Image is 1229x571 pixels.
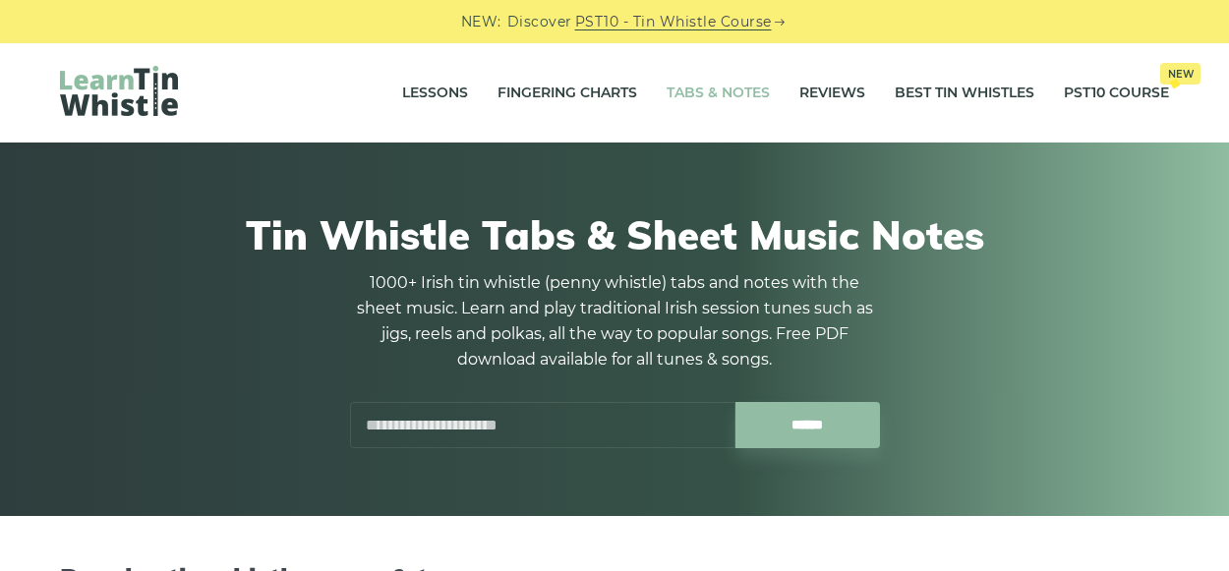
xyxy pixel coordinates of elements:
[60,211,1169,258] h1: Tin Whistle Tabs & Sheet Music Notes
[895,69,1034,118] a: Best Tin Whistles
[349,270,880,372] p: 1000+ Irish tin whistle (penny whistle) tabs and notes with the sheet music. Learn and play tradi...
[497,69,637,118] a: Fingering Charts
[1160,63,1200,85] span: New
[799,69,865,118] a: Reviews
[667,69,770,118] a: Tabs & Notes
[1064,69,1169,118] a: PST10 CourseNew
[60,66,178,116] img: LearnTinWhistle.com
[402,69,468,118] a: Lessons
